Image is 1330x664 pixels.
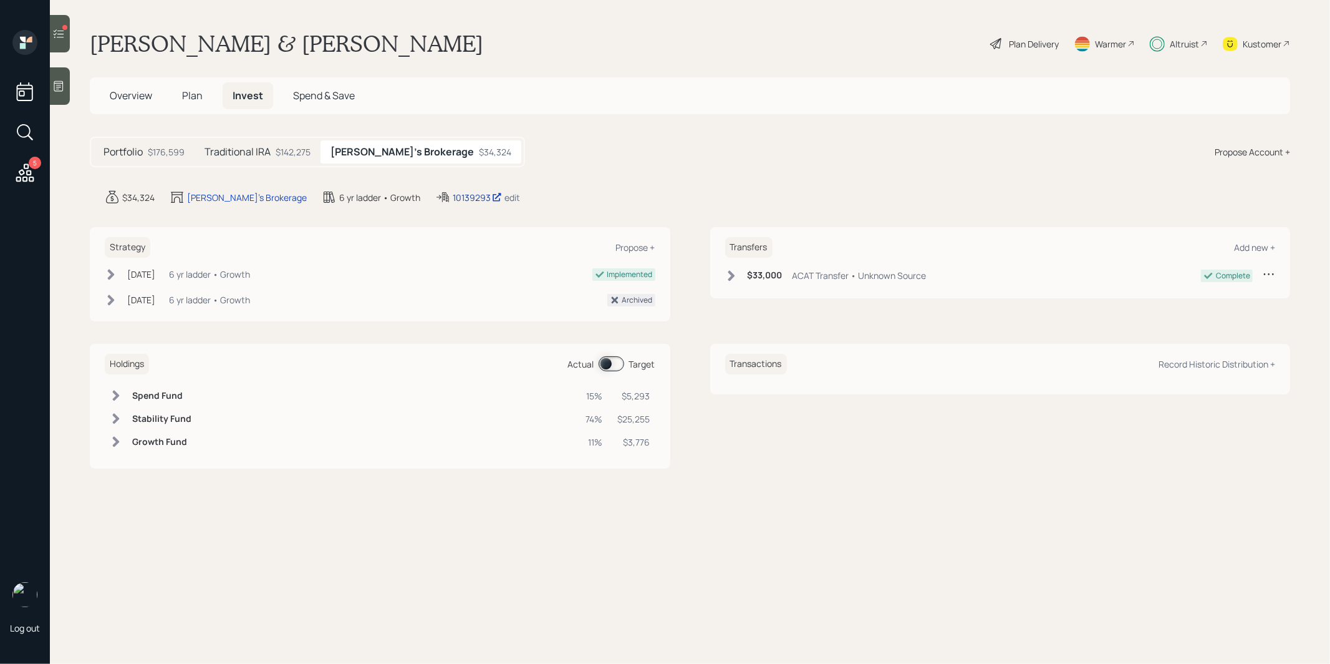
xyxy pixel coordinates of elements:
[169,268,250,281] div: 6 yr ladder • Growth
[618,389,650,403] div: $5,293
[1243,37,1281,51] div: Kustomer
[339,191,420,204] div: 6 yr ladder • Growth
[1216,270,1250,281] div: Complete
[607,269,653,280] div: Implemented
[586,413,603,426] div: 74%
[10,622,40,634] div: Log out
[293,89,355,102] span: Spend & Save
[618,436,650,449] div: $3,776
[622,295,653,306] div: Archived
[453,191,502,204] div: 10139293
[1009,37,1059,51] div: Plan Delivery
[1234,242,1275,253] div: Add new +
[104,146,143,158] h5: Portfolio
[586,389,603,403] div: 15%
[132,437,191,447] h6: Growth Fund
[12,582,37,607] img: treva-nostdahl-headshot.png
[504,192,520,203] div: edit
[1095,37,1126,51] div: Warmer
[1170,37,1199,51] div: Altruist
[479,145,511,159] div: $34,324
[110,89,152,102] span: Overview
[105,237,150,258] h6: Strategy
[127,268,155,281] div: [DATE]
[330,146,474,158] h5: [PERSON_NAME]'s Brokerage
[276,145,311,159] div: $142,275
[205,146,271,158] h5: Traditional IRA
[127,293,155,306] div: [DATE]
[148,145,185,159] div: $176,599
[616,242,655,253] div: Propose +
[586,436,603,449] div: 11%
[90,30,483,57] h1: [PERSON_NAME] & [PERSON_NAME]
[233,89,263,102] span: Invest
[187,191,307,204] div: [PERSON_NAME]'s Brokerage
[793,269,927,282] div: ACAT Transfer • Unknown Source
[725,354,787,374] h6: Transactions
[568,358,594,371] div: Actual
[1159,358,1275,370] div: Record Historic Distribution +
[748,270,783,281] h6: $33,000
[618,413,650,426] div: $25,255
[132,414,191,424] h6: Stability Fund
[132,391,191,401] h6: Spend Fund
[29,157,41,169] div: 5
[629,358,655,371] div: Target
[105,354,149,374] h6: Holdings
[1215,145,1290,159] div: Propose Account +
[725,237,773,258] h6: Transfers
[169,293,250,306] div: 6 yr ladder • Growth
[182,89,203,102] span: Plan
[122,191,155,204] div: $34,324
